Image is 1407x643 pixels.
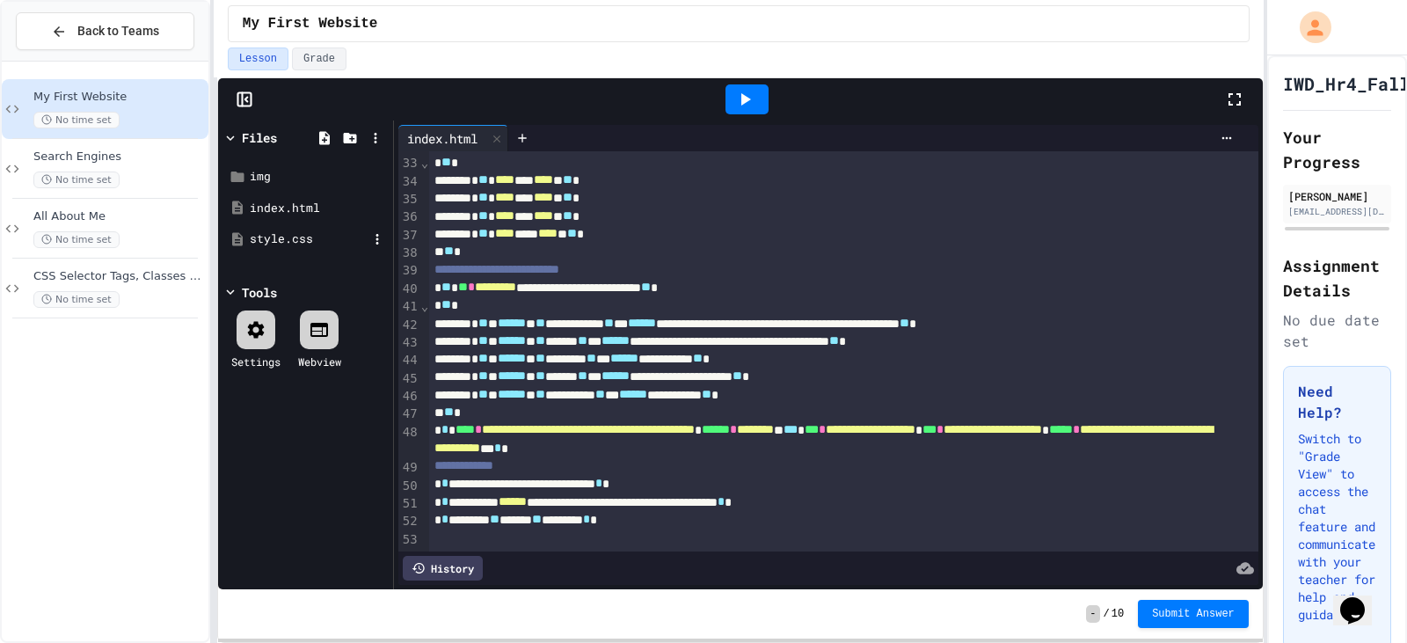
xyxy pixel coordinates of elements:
[33,291,120,308] span: No time set
[398,281,420,298] div: 40
[398,531,420,549] div: 53
[1152,607,1235,621] span: Submit Answer
[33,231,120,248] span: No time set
[420,299,429,313] span: Fold line
[1104,607,1110,621] span: /
[398,370,420,388] div: 45
[1298,430,1376,624] p: Switch to "Grade View" to access the chat feature and communicate with your teacher for help and ...
[398,245,420,262] div: 38
[398,155,420,172] div: 33
[398,424,420,460] div: 48
[33,172,120,188] span: No time set
[250,230,368,248] div: style.css
[398,388,420,406] div: 46
[1138,600,1249,628] button: Submit Answer
[398,317,420,334] div: 42
[398,352,420,369] div: 44
[250,168,387,186] div: img
[420,156,429,170] span: Fold line
[228,47,288,70] button: Lesson
[298,354,341,369] div: Webview
[1281,7,1336,47] div: My Account
[243,13,378,34] span: My First Website
[231,354,281,369] div: Settings
[33,112,120,128] span: No time set
[33,269,205,284] span: CSS Selector Tags, Classes & IDs
[403,556,483,581] div: History
[1298,381,1376,423] h3: Need Help?
[398,129,486,148] div: index.html
[1333,573,1389,625] iframe: chat widget
[398,208,420,226] div: 36
[398,478,420,495] div: 50
[1288,188,1386,204] div: [PERSON_NAME]
[1288,205,1386,218] div: [EMAIL_ADDRESS][DOMAIN_NAME]
[33,209,205,224] span: All About Me
[398,495,420,513] div: 51
[398,191,420,208] div: 35
[398,227,420,245] div: 37
[1283,125,1391,174] h2: Your Progress
[1283,310,1391,352] div: No due date set
[242,283,277,302] div: Tools
[33,90,205,105] span: My First Website
[1086,605,1099,623] span: -
[398,334,420,352] div: 43
[1112,607,1124,621] span: 10
[398,406,420,423] div: 47
[242,128,277,147] div: Files
[398,173,420,191] div: 34
[398,513,420,530] div: 52
[1283,253,1391,303] h2: Assignment Details
[398,125,508,151] div: index.html
[292,47,346,70] button: Grade
[33,150,205,164] span: Search Engines
[250,200,387,217] div: index.html
[16,12,194,50] button: Back to Teams
[398,262,420,280] div: 39
[77,22,159,40] span: Back to Teams
[398,298,420,316] div: 41
[398,459,420,477] div: 49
